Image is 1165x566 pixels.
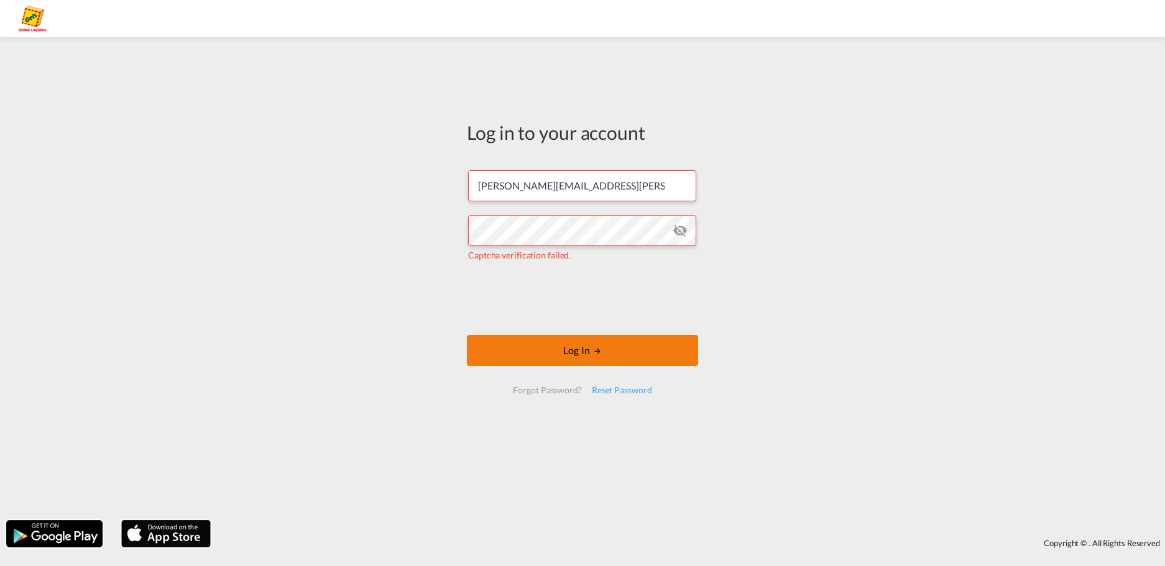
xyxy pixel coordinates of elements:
[19,5,47,33] img: a2a4a140666c11eeab5485e577415959.png
[587,379,657,401] div: Reset Password
[120,519,212,549] img: apple.png
[468,250,571,260] span: Captcha verification failed.
[217,532,1165,554] div: Copyright © . All Rights Reserved
[508,379,586,401] div: Forgot Password?
[673,223,688,238] md-icon: icon-eye-off
[467,119,698,145] div: Log in to your account
[488,274,677,322] iframe: reCAPTCHA
[5,519,104,549] img: google.png
[467,335,698,366] button: LOGIN
[468,170,696,201] input: Enter email/phone number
